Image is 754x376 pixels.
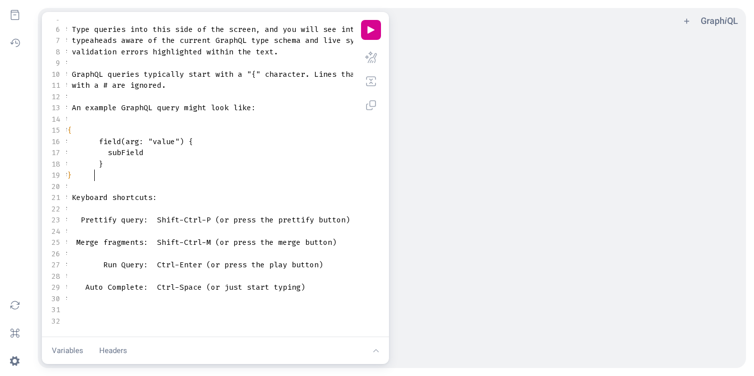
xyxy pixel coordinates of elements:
[67,125,72,135] span: {
[63,103,256,113] span: # An example GraphQL query might look like:
[46,341,89,361] button: Variables
[63,260,323,270] span: # Run Query: Ctrl-Enter (or press the play button)
[63,35,390,45] span: # typeaheads aware of the current GraphQL type schema and live syntax and
[361,20,381,40] button: Execute query (Ctrl-Enter)
[50,214,60,226] div: 23
[63,47,278,57] span: # validation errors highlighted within the text.
[50,91,60,103] div: 12
[50,282,60,293] div: 29
[63,159,103,169] span: # }
[50,226,60,237] div: 24
[67,170,72,180] span: }
[63,69,386,79] span: # GraphQL queries typically start with a "{" character. Lines that start
[725,15,727,26] em: i
[701,15,738,26] a: GraphiQL
[361,71,381,91] button: Merge fragments into query (Shift-Ctrl-M)
[4,350,26,372] button: Open settings dialog
[50,24,60,35] div: 6
[63,192,157,202] span: # Keyboard shortcuts:
[50,271,60,282] div: 28
[63,282,305,292] span: # Auto Complete: Ctrl-Space (or just start typing)
[50,248,60,260] div: 26
[63,237,337,247] span: # Merge fragments: Shift-Ctrl-M (or press the merge button)
[93,341,133,361] button: Headers
[50,316,60,327] div: 32
[361,47,381,67] button: Prettify query (Shift-Ctrl-P)
[50,293,60,305] div: 30
[681,15,693,27] button: Add tab
[50,147,60,159] div: 17
[50,80,60,91] div: 11
[4,322,26,344] button: Open short keys dialog
[50,35,60,46] div: 7
[38,11,50,23] ul: Select active operation
[50,57,60,69] div: 9
[63,148,144,158] span: # subField
[395,33,742,364] section: Result Window
[50,102,60,114] div: 13
[4,294,26,316] button: Re-fetch GraphQL schema
[4,32,26,54] button: Show History
[361,95,381,115] button: Copy query (Shift-Ctrl-C)
[50,159,60,170] div: 18
[63,24,390,34] span: # Type queries into this side of the screen, and you will see intelligent
[50,237,60,248] div: 25
[63,80,166,90] span: # with a # are ignored.
[50,125,60,136] div: 15
[50,304,60,316] div: 31
[63,137,193,147] span: # field(arg: "value") {
[50,259,60,271] div: 27
[63,215,350,225] span: # Prettify query: Shift-Ctrl-P (or press the prettify button)
[361,20,381,329] div: Editor Commands
[50,170,60,181] div: 19
[50,69,60,80] div: 10
[42,12,389,337] section: Query Editor
[4,4,26,26] button: Show Documentation Explorer
[50,114,60,125] div: 14
[50,181,60,192] div: 20
[50,192,60,203] div: 21
[50,136,60,148] div: 16
[367,341,385,361] button: Show editor tools
[50,203,60,215] div: 22
[50,46,60,58] div: 8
